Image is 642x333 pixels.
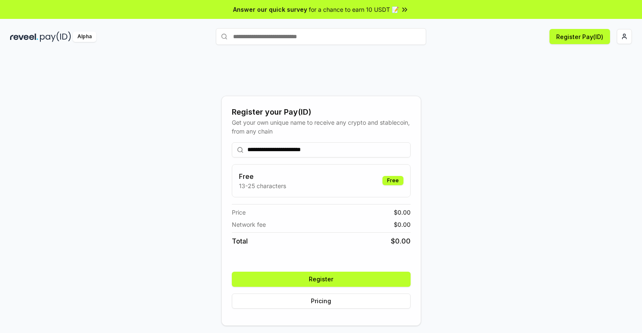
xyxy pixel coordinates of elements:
[309,5,399,14] span: for a chance to earn 10 USDT 📝
[10,31,38,42] img: reveel_dark
[391,236,411,246] span: $ 0.00
[394,208,411,217] span: $ 0.00
[232,208,246,217] span: Price
[232,118,411,136] div: Get your own unique name to receive any crypto and stablecoin, from any chain
[233,5,307,14] span: Answer our quick survey
[232,272,411,287] button: Register
[394,220,411,229] span: $ 0.00
[40,31,71,42] img: pay_id
[232,236,248,246] span: Total
[232,220,266,229] span: Network fee
[382,176,403,185] div: Free
[549,29,610,44] button: Register Pay(ID)
[239,171,286,181] h3: Free
[239,181,286,190] p: 13-25 characters
[73,31,96,42] div: Alpha
[232,106,411,118] div: Register your Pay(ID)
[232,294,411,309] button: Pricing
